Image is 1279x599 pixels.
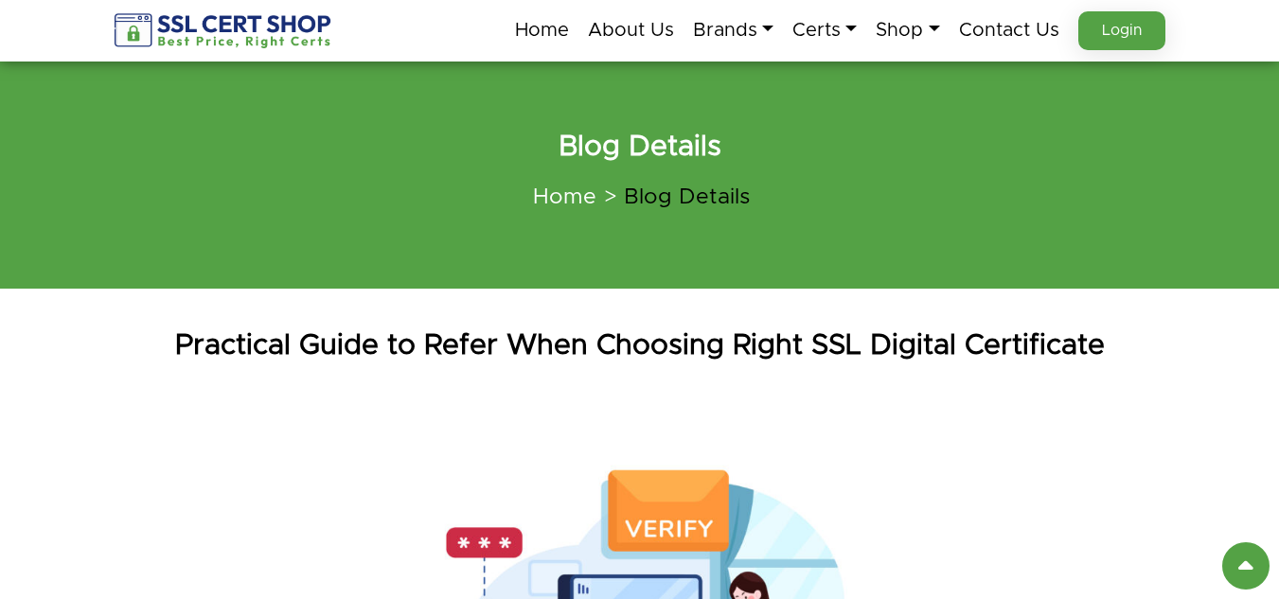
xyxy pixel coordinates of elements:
img: sslcertshop-logo [115,13,333,48]
a: Contact Us [959,10,1059,50]
a: Home [515,10,569,50]
h1: Practical Guide to Refer When Choosing Right SSL Digital Certificate [100,326,1180,364]
a: Certs [792,10,857,50]
nav: breadcrumb [115,173,1165,222]
li: Blog Details [596,185,750,211]
a: Login [1078,11,1165,50]
a: About Us [588,10,674,50]
a: Brands [693,10,773,50]
h2: Blog Details [115,128,1165,166]
a: Home [533,186,596,208]
a: Shop [876,10,939,50]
